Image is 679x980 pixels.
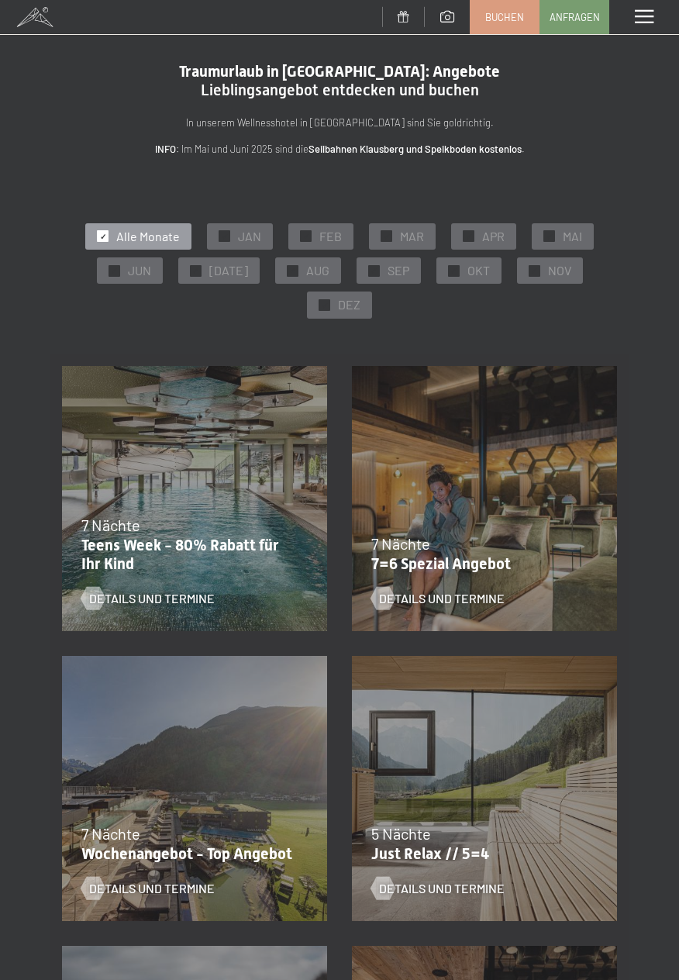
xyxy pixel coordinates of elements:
span: ✓ [384,231,390,242]
p: Wochenangebot - Top Angebot [81,844,300,863]
span: ✓ [546,231,553,242]
p: Just Relax // 5=4 [371,844,590,863]
span: Alle Monate [116,228,180,245]
a: Details und Termine [81,880,215,897]
p: : Im Mai und Juni 2025 sind die . [62,141,617,157]
span: ✓ [222,231,228,242]
span: 5 Nächte [371,824,431,843]
span: ✓ [450,265,457,276]
span: [DATE] [209,262,248,279]
span: Details und Termine [379,590,505,607]
span: JUN [128,262,151,279]
span: 7 Nächte [81,824,140,843]
span: MAR [400,228,424,245]
span: AUG [306,262,329,279]
p: 7=6 Spezial Angebot [371,554,590,573]
span: Details und Termine [379,880,505,897]
span: ✓ [322,300,328,311]
span: ✓ [192,265,198,276]
a: Details und Termine [81,590,215,607]
span: Lieblingsangebot entdecken und buchen [201,81,479,99]
span: APR [482,228,505,245]
span: Details und Termine [89,880,215,897]
a: Anfragen [540,1,608,33]
span: ✓ [303,231,309,242]
span: Buchen [485,10,524,24]
a: Details und Termine [371,590,505,607]
p: Teens Week - 80% Rabatt für Ihr Kind [81,536,300,573]
a: Details und Termine [371,880,505,897]
span: ✓ [531,265,537,276]
span: SEP [388,262,409,279]
strong: INFO [155,143,176,155]
a: Buchen [470,1,539,33]
span: Details und Termine [89,590,215,607]
span: 7 Nächte [81,516,140,534]
span: NOV [548,262,571,279]
span: 7 Nächte [371,534,430,553]
span: JAN [238,228,261,245]
span: ✓ [289,265,295,276]
span: DEZ [338,296,360,313]
span: ✓ [466,231,472,242]
span: MAI [563,228,582,245]
strong: Seilbahnen Klausberg und Speikboden kostenlos [308,143,522,155]
span: ✓ [111,265,117,276]
span: OKT [467,262,490,279]
span: ✓ [100,231,106,242]
span: Anfragen [550,10,600,24]
span: ✓ [371,265,377,276]
span: FEB [319,228,342,245]
span: Traumurlaub in [GEOGRAPHIC_DATA]: Angebote [179,62,500,81]
p: In unserem Wellnesshotel in [GEOGRAPHIC_DATA] sind Sie goldrichtig. [62,115,617,131]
